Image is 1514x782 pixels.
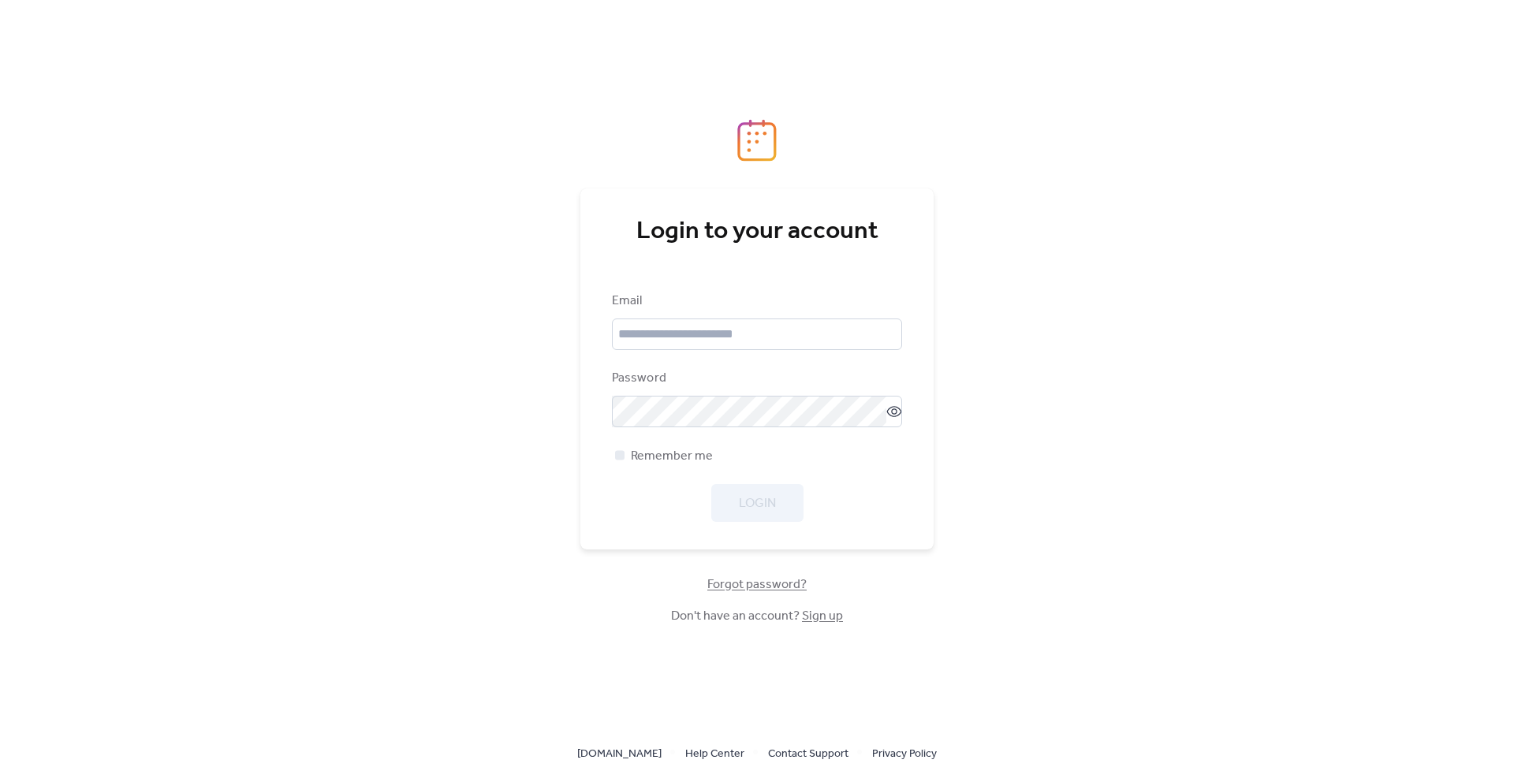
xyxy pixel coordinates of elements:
[768,743,848,763] a: Contact Support
[872,745,937,764] span: Privacy Policy
[737,119,777,162] img: logo
[577,745,662,764] span: [DOMAIN_NAME]
[685,745,744,764] span: Help Center
[707,580,807,589] a: Forgot password?
[612,369,899,388] div: Password
[768,745,848,764] span: Contact Support
[872,743,937,763] a: Privacy Policy
[671,607,843,626] span: Don't have an account?
[612,292,899,311] div: Email
[685,743,744,763] a: Help Center
[707,575,807,594] span: Forgot password?
[612,216,902,248] div: Login to your account
[631,447,713,466] span: Remember me
[802,604,843,628] a: Sign up
[577,743,662,763] a: [DOMAIN_NAME]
